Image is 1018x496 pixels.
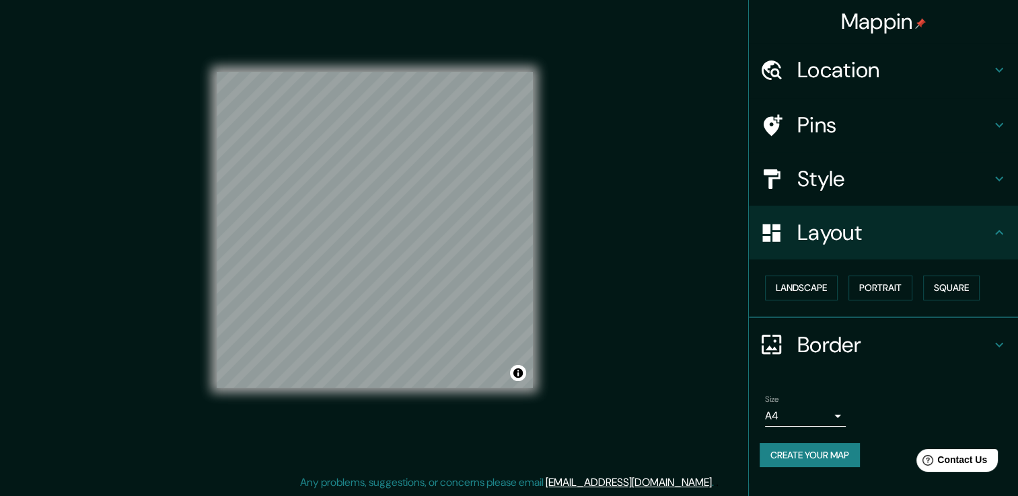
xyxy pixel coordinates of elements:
[749,206,1018,259] div: Layout
[749,318,1018,372] div: Border
[749,98,1018,152] div: Pins
[765,276,838,300] button: Landscape
[217,72,533,388] canvas: Map
[797,219,991,246] h4: Layout
[765,405,846,427] div: A4
[749,43,1018,97] div: Location
[714,474,716,491] div: .
[848,276,912,300] button: Portrait
[797,331,991,358] h4: Border
[546,475,712,489] a: [EMAIL_ADDRESS][DOMAIN_NAME]
[797,56,991,83] h4: Location
[915,18,926,29] img: pin-icon.png
[749,152,1018,206] div: Style
[765,393,779,405] label: Size
[300,474,714,491] p: Any problems, suggestions, or concerns please email .
[898,444,1003,481] iframe: Help widget launcher
[923,276,980,300] button: Square
[716,474,719,491] div: .
[797,165,991,192] h4: Style
[841,8,926,35] h4: Mappin
[760,443,860,468] button: Create your map
[797,112,991,138] h4: Pins
[510,365,526,381] button: Toggle attribution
